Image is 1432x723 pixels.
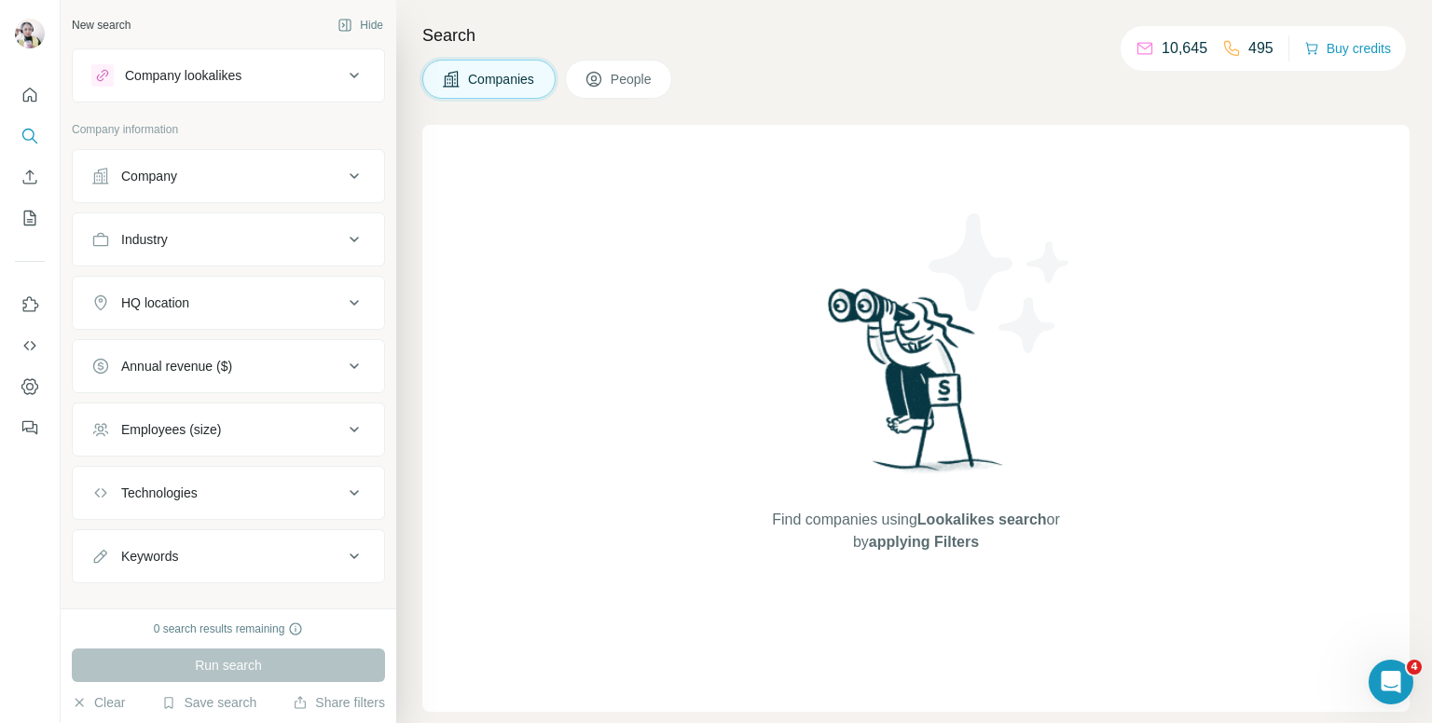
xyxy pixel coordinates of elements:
div: Employees (size) [121,420,221,439]
p: 495 [1248,37,1274,60]
div: 0 search results remaining [154,621,304,637]
button: Company lookalikes [73,53,384,98]
div: Keywords [121,547,178,566]
button: Use Surfe API [15,329,45,362]
button: My lists [15,201,45,235]
span: Lookalikes search [917,512,1047,527]
p: Company information [72,121,385,138]
img: Surfe Illustration - Woman searching with binoculars [819,283,1013,491]
button: Buy credits [1304,35,1391,61]
button: Enrich CSV [15,160,45,194]
button: Company [73,154,384,198]
button: Use Surfe on LinkedIn [15,288,45,321]
button: Keywords [73,534,384,579]
button: HQ location [73,280,384,325]
button: Search [15,119,45,153]
button: Employees (size) [73,407,384,452]
button: Industry [73,217,384,262]
div: New search [72,17,131,34]
div: Annual revenue ($) [121,357,232,375]
button: Save search [161,693,256,712]
button: Feedback [15,411,45,444]
button: Clear [72,693,125,712]
button: Hide [324,11,396,39]
p: 10,645 [1162,37,1207,60]
iframe: Intercom live chat [1369,660,1413,704]
div: Company lookalikes [125,66,241,85]
button: Dashboard [15,370,45,403]
span: Companies [468,70,536,89]
span: applying Filters [869,534,979,550]
div: HQ location [121,293,189,312]
span: People [611,70,654,89]
div: Technologies [121,484,198,502]
button: Share filters [293,693,385,712]
img: Surfe Illustration - Stars [916,199,1084,367]
h4: Search [422,22,1410,48]
img: Avatar [15,19,45,48]
span: Find companies using or by [766,509,1065,553]
button: Quick start [15,78,45,112]
span: 4 [1407,660,1422,675]
button: Technologies [73,471,384,515]
div: Industry [121,230,168,249]
div: Company [121,167,177,185]
button: Annual revenue ($) [73,344,384,389]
